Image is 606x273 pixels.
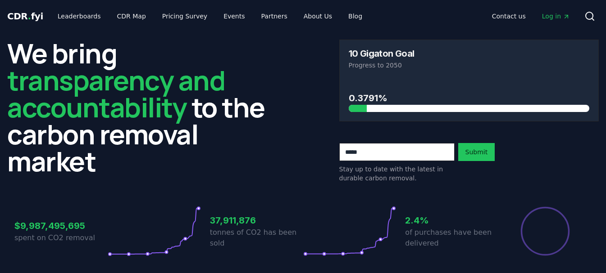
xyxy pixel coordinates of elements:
[458,143,495,161] button: Submit
[542,12,570,21] span: Log in
[485,8,577,24] nav: Main
[339,165,455,183] p: Stay up to date with the latest in durable carbon removal.
[405,227,498,249] p: of purchases have been delivered
[349,61,590,70] p: Progress to 2050
[296,8,339,24] a: About Us
[14,233,108,243] p: spent on CO2 removal
[520,206,570,256] div: Percentage of sales delivered
[7,10,43,22] a: CDR.fyi
[50,8,108,24] a: Leaderboards
[14,219,108,233] h3: $9,987,495,695
[155,8,214,24] a: Pricing Survey
[7,11,43,22] span: CDR fyi
[210,214,303,227] h3: 37,911,876
[405,214,498,227] h3: 2.4%
[349,49,415,58] h3: 10 Gigaton Goal
[216,8,252,24] a: Events
[254,8,295,24] a: Partners
[7,62,225,125] span: transparency and accountability
[7,40,267,175] h2: We bring to the carbon removal market
[349,91,590,105] h3: 0.3791%
[210,227,303,249] p: tonnes of CO2 has been sold
[535,8,577,24] a: Log in
[50,8,369,24] nav: Main
[485,8,533,24] a: Contact us
[110,8,153,24] a: CDR Map
[28,11,31,22] span: .
[341,8,369,24] a: Blog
